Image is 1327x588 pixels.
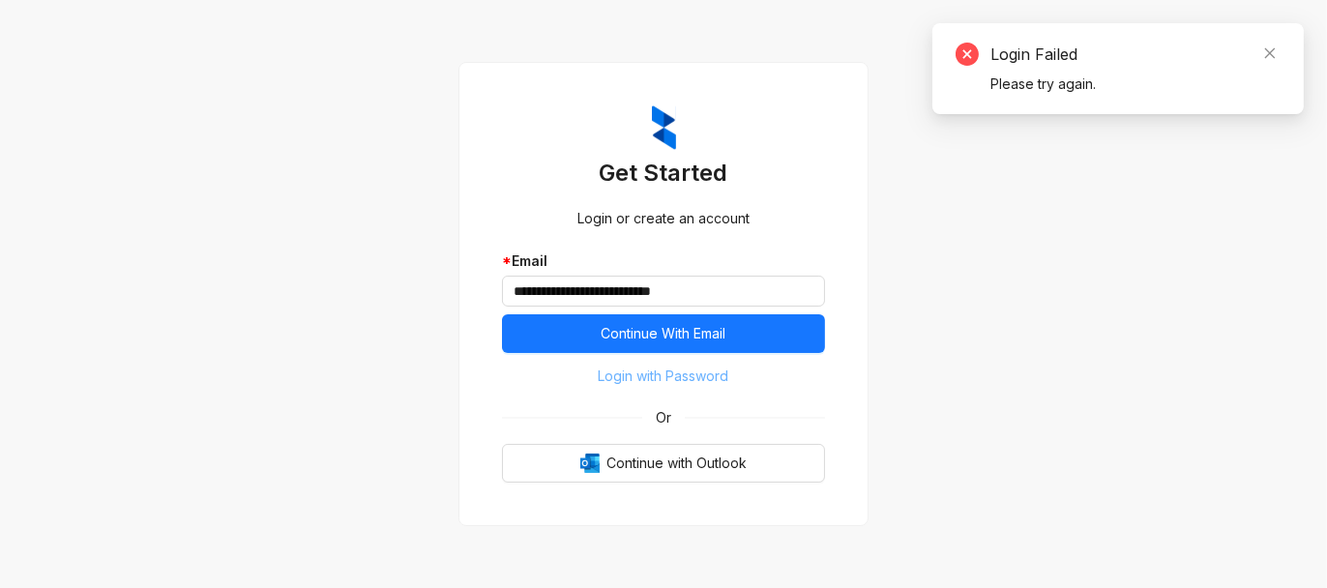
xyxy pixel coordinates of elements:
[652,105,676,150] img: ZumaIcon
[990,73,1281,95] div: Please try again.
[502,158,825,189] h3: Get Started
[602,323,726,344] span: Continue With Email
[1259,43,1281,64] a: Close
[502,314,825,353] button: Continue With Email
[956,43,979,66] span: close-circle
[502,208,825,229] div: Login or create an account
[990,43,1281,66] div: Login Failed
[1263,46,1277,60] span: close
[599,366,729,387] span: Login with Password
[502,444,825,483] button: OutlookContinue with Outlook
[580,454,600,473] img: Outlook
[502,250,825,272] div: Email
[642,407,685,428] span: Or
[502,361,825,392] button: Login with Password
[607,453,748,474] span: Continue with Outlook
